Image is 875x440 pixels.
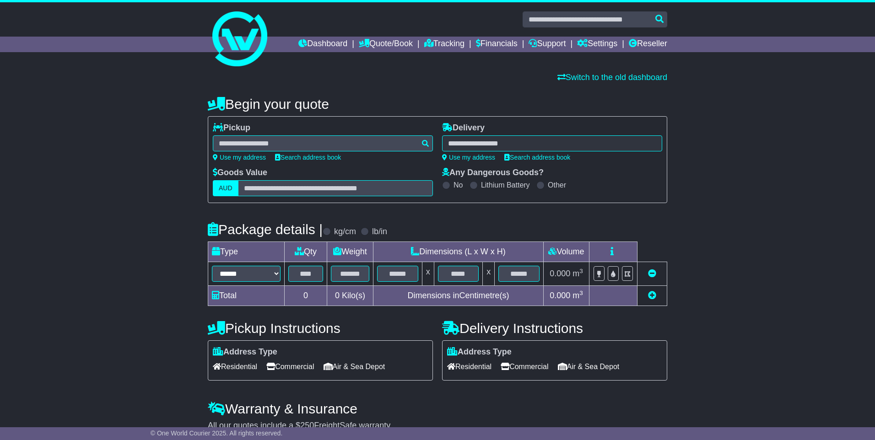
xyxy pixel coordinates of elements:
[275,154,341,161] a: Search address book
[208,421,667,431] div: All our quotes include a $ FreightSafe warranty.
[213,135,433,151] typeahead: Please provide city
[648,291,656,300] a: Add new item
[476,37,518,52] a: Financials
[573,269,583,278] span: m
[327,242,373,262] td: Weight
[629,37,667,52] a: Reseller
[359,37,413,52] a: Quote/Book
[372,227,387,237] label: lb/in
[550,269,570,278] span: 0.000
[442,321,667,336] h4: Delivery Instructions
[373,242,543,262] td: Dimensions (L x W x H)
[208,222,323,237] h4: Package details |
[208,401,667,416] h4: Warranty & Insurance
[501,360,548,374] span: Commercial
[213,168,267,178] label: Goods Value
[213,180,238,196] label: AUD
[335,291,340,300] span: 0
[573,291,583,300] span: m
[213,154,266,161] a: Use my address
[324,360,385,374] span: Air & Sea Depot
[373,286,543,306] td: Dimensions in Centimetre(s)
[550,291,570,300] span: 0.000
[442,168,544,178] label: Any Dangerous Goods?
[481,181,530,189] label: Lithium Battery
[579,290,583,296] sup: 3
[442,123,485,133] label: Delivery
[151,429,283,437] span: © One World Courier 2025. All rights reserved.
[548,181,566,189] label: Other
[266,360,314,374] span: Commercial
[213,123,250,133] label: Pickup
[300,421,314,430] span: 250
[334,227,356,237] label: kg/cm
[327,286,373,306] td: Kilo(s)
[529,37,566,52] a: Support
[208,97,667,112] h4: Begin your quote
[648,269,656,278] a: Remove this item
[454,181,463,189] label: No
[504,154,570,161] a: Search address book
[208,242,285,262] td: Type
[577,37,617,52] a: Settings
[442,154,495,161] a: Use my address
[213,347,277,357] label: Address Type
[208,321,433,336] h4: Pickup Instructions
[483,262,495,286] td: x
[558,360,620,374] span: Air & Sea Depot
[543,242,589,262] td: Volume
[285,242,327,262] td: Qty
[579,268,583,274] sup: 3
[298,37,347,52] a: Dashboard
[447,360,492,374] span: Residential
[213,360,257,374] span: Residential
[447,347,512,357] label: Address Type
[557,73,667,82] a: Switch to the old dashboard
[422,262,434,286] td: x
[424,37,465,52] a: Tracking
[208,286,285,306] td: Total
[285,286,327,306] td: 0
